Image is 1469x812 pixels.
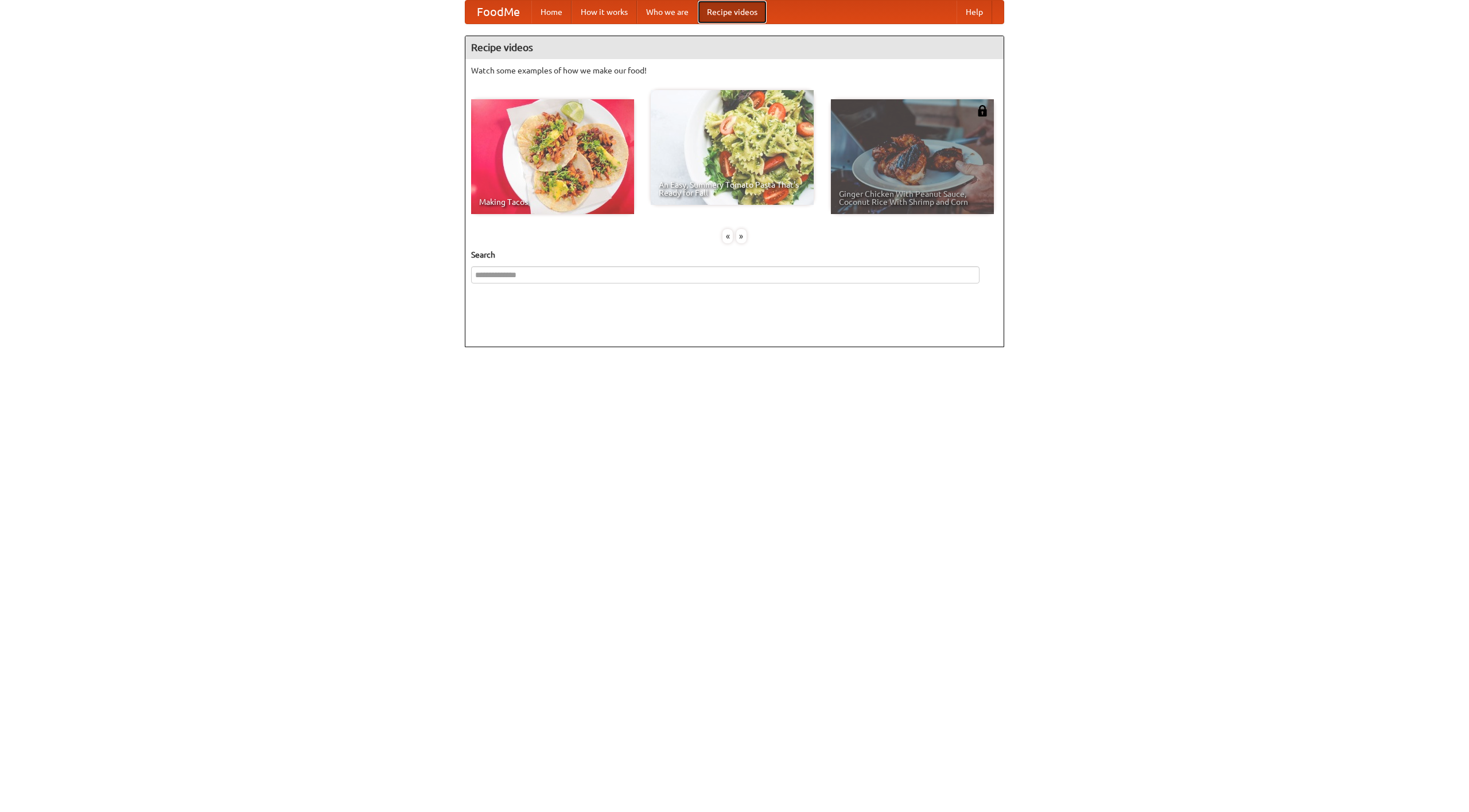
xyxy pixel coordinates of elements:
div: « [722,229,733,243]
span: Making Tacos [479,198,626,206]
span: An Easy, Summery Tomato Pasta That's Ready for Fall [659,181,806,197]
a: How it works [572,1,637,24]
a: FoodMe [465,1,531,24]
a: An Easy, Summery Tomato Pasta That's Ready for Fall [651,90,814,205]
a: Home [531,1,572,24]
h4: Recipe videos [465,36,1004,59]
a: Help [957,1,992,24]
div: » [736,229,747,243]
a: Who we are [637,1,698,24]
a: Making Tacos [471,99,634,214]
p: Watch some examples of how we make our food! [471,65,998,76]
h5: Search [471,249,998,261]
a: Recipe videos [698,1,767,24]
img: 483408.png [977,105,988,116]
